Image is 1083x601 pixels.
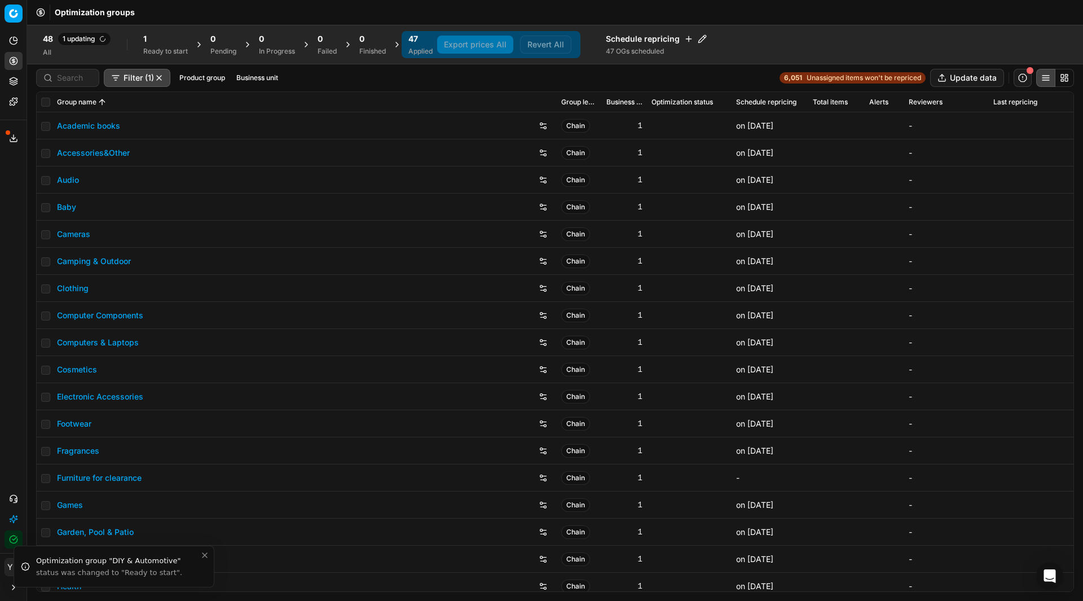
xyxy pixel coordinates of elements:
td: - [904,410,989,437]
span: 0 [318,33,323,45]
span: Schedule repricing [736,98,796,107]
a: Footwear [57,418,91,429]
span: on [DATE] [736,283,773,293]
span: Chain [561,580,590,593]
span: Alerts [869,98,888,107]
span: Group level [561,98,597,107]
span: Group name [57,98,96,107]
button: Close toast [198,549,212,562]
div: 1 [606,147,642,159]
a: 6,051Unassigned items won't be repriced [780,72,926,84]
div: 1 [606,120,642,131]
input: Search [57,72,92,84]
span: Chain [561,390,590,403]
span: Chain [561,471,590,485]
a: Cosmetics [57,364,97,375]
div: 1 [606,527,642,538]
span: Chain [561,336,590,349]
span: Unassigned items won't be repriced [807,73,921,82]
td: - [904,573,989,600]
span: on [DATE] [736,229,773,239]
td: - [904,464,989,492]
span: 0 [210,33,215,45]
span: 1 updating [58,32,111,46]
a: Furniture for clearance [57,472,142,484]
span: Chain [561,146,590,160]
span: Optimization status [651,98,713,107]
a: Clothing [57,283,89,294]
div: 1 [606,445,642,457]
div: Applied [408,47,433,56]
span: Chain [561,444,590,458]
div: 1 [606,581,642,592]
div: 1 [606,364,642,375]
div: 1 [606,310,642,321]
div: 1 [606,256,642,267]
div: 47 OGs scheduled [606,47,707,56]
span: on [DATE] [736,310,773,320]
a: Computer Components [57,310,143,321]
span: Chain [561,525,590,539]
a: Academic books [57,120,120,131]
td: - [904,492,989,519]
div: 1 [606,499,642,511]
div: 1 [606,391,642,402]
span: on [DATE] [736,500,773,510]
span: on [DATE] [736,175,773,185]
span: on [DATE] [736,256,773,266]
a: Cameras [57,229,90,240]
a: Computers & Laptops [57,337,139,348]
button: YM [5,558,23,576]
h4: Schedule repricing [606,33,707,45]
a: Baby [57,201,76,213]
div: Optimization group "DIY & Automotive" [36,555,200,567]
span: on [DATE] [736,202,773,212]
span: Chain [561,173,590,187]
td: - [904,112,989,139]
span: Chain [561,255,590,268]
span: Chain [561,498,590,512]
a: Games [57,499,83,511]
div: 1 [606,554,642,565]
div: 1 [606,472,642,484]
td: - [904,546,989,573]
td: - [904,166,989,194]
span: Chain [561,200,590,214]
span: on [DATE] [736,392,773,401]
td: - [904,275,989,302]
a: Garden, Pool & Patio [57,527,134,538]
div: Pending [210,47,236,56]
a: Accessories&Other [57,147,130,159]
strong: 6,051 [784,73,802,82]
span: on [DATE] [736,554,773,564]
div: Ready to start [143,47,188,56]
td: - [904,248,989,275]
td: - [904,329,989,356]
span: Chain [561,227,590,241]
span: on [DATE] [736,365,773,374]
a: Fragrances [57,445,99,457]
td: - [904,302,989,329]
td: - [904,221,989,248]
span: on [DATE] [736,121,773,130]
span: 48 [43,33,53,45]
div: 1 [606,174,642,186]
button: Sorted by Group name ascending [96,96,108,108]
span: on [DATE] [736,337,773,347]
span: Chain [561,552,590,566]
span: Optimization groups [55,7,135,18]
div: Failed [318,47,337,56]
button: Product group [175,71,230,85]
td: - [732,464,808,492]
span: Chain [561,282,590,295]
button: Business unit [232,71,283,85]
span: YM [5,559,22,576]
button: Revert All [520,36,571,54]
span: 0 [259,33,264,45]
span: 1 [143,33,147,45]
a: Camping & Outdoor [57,256,131,267]
span: Business unit [606,98,642,107]
a: Audio [57,174,79,186]
button: Update data [930,69,1004,87]
span: Reviewers [909,98,943,107]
